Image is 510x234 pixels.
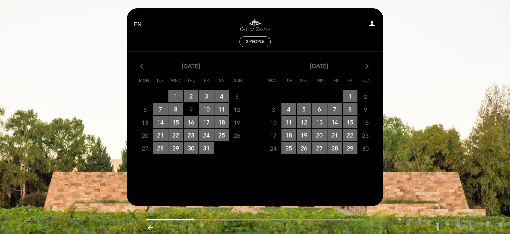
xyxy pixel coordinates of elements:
[230,103,244,116] span: 12
[184,116,198,128] span: 16
[169,77,182,90] span: Wed
[214,103,229,115] span: 11
[344,77,358,90] span: Sat
[327,142,342,154] span: 28
[138,116,152,128] span: 13
[168,129,183,141] span: 22
[232,77,245,90] span: Sun
[138,103,152,116] span: 6
[168,103,183,115] span: 8
[358,142,373,154] span: 30
[343,116,357,128] span: 15
[153,116,168,128] span: 14
[358,116,373,128] span: 16
[312,129,327,141] span: 20
[368,20,376,30] button: person
[182,62,200,71] span: [DATE]
[360,77,373,90] span: Sun
[358,103,373,116] span: 9
[266,77,279,90] span: Mon
[230,90,244,103] span: 5
[364,62,370,71] i: arrow_forward_ios
[313,77,326,90] span: Thu
[185,77,198,90] span: Thu
[329,77,342,90] span: Fri
[214,90,229,102] span: 4
[213,16,297,34] a: Visitas y degustaciones en La Pirámide
[146,224,154,232] i: arrow_backward
[230,129,244,141] span: 26
[168,142,183,154] span: 29
[246,39,264,44] span: 2 people
[184,90,198,102] span: 2
[297,77,311,90] span: Wed
[281,142,296,154] span: 25
[297,103,311,115] span: 5
[327,103,342,115] span: 7
[281,129,296,141] span: 18
[200,77,214,90] span: Fri
[281,116,296,128] span: 11
[153,129,168,141] span: 21
[153,142,168,154] span: 28
[343,103,357,115] span: 8
[184,103,198,116] span: 9
[343,90,357,102] span: 1
[168,90,183,102] span: 1
[312,116,327,128] span: 13
[266,103,281,116] span: 3
[153,77,167,90] span: Tue
[140,62,146,71] i: arrow_back_ios
[297,142,311,154] span: 26
[266,129,281,141] span: 17
[153,103,168,115] span: 7
[358,90,373,103] span: 2
[184,142,198,154] span: 30
[368,20,376,28] i: person
[214,129,229,141] span: 25
[138,77,151,90] span: Mon
[266,116,281,128] span: 10
[343,142,357,154] span: 29
[138,142,152,154] span: 27
[168,116,183,128] span: 15
[199,103,214,115] span: 10
[199,116,214,128] span: 17
[297,129,311,141] span: 19
[312,103,327,115] span: 6
[216,77,229,90] span: Sat
[230,116,244,128] span: 19
[312,142,327,154] span: 27
[358,129,373,141] span: 23
[199,142,214,154] span: 31
[282,77,295,90] span: Tue
[343,129,357,141] span: 22
[266,142,281,154] span: 24
[327,116,342,128] span: 14
[310,62,328,71] span: [DATE]
[184,129,198,141] span: 23
[199,129,214,141] span: 24
[281,103,296,115] span: 4
[297,116,311,128] span: 12
[327,129,342,141] span: 21
[138,129,152,141] span: 20
[214,116,229,128] span: 18
[199,90,214,102] span: 3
